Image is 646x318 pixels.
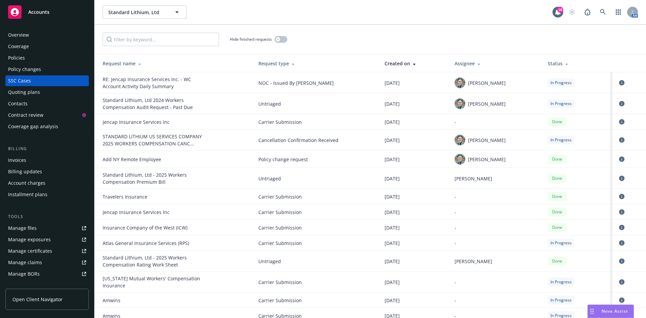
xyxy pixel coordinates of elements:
[103,240,204,247] div: Atlas General Insurance Services (RPS)
[618,155,626,163] a: circleInformation
[8,189,47,200] div: Installment plans
[258,224,373,231] span: Carrier Submission
[8,178,45,188] div: Account charges
[5,121,89,132] a: Coverage gap analysis
[550,258,564,264] span: Done
[455,193,537,200] div: -
[548,60,607,67] div: Status
[103,33,219,46] input: Filter by keyword...
[258,118,373,126] span: Carrier Submission
[258,258,373,265] span: Untriaged
[618,257,626,265] a: circleInformation
[8,257,42,268] div: Manage claims
[103,5,187,19] button: Standard Lithium, Ltd
[8,41,29,52] div: Coverage
[618,136,626,144] a: circleInformation
[557,7,563,13] div: 18
[8,166,42,177] div: Billing updates
[5,52,89,63] a: Policies
[103,60,248,67] div: Request name
[5,145,89,152] div: Billing
[8,98,28,109] div: Contacts
[385,79,400,86] span: [DATE]
[468,79,506,86] span: [PERSON_NAME]
[455,77,465,88] img: photo
[258,137,373,144] span: Cancellation Confirmation Received
[12,296,63,303] span: Open Client Navigator
[602,308,628,314] span: Nova Assist
[258,240,373,247] span: Carrier Submission
[596,5,610,19] a: Search
[550,101,572,107] span: In Progress
[385,297,400,304] span: [DATE]
[8,75,31,86] div: SSC Cases
[5,155,89,166] a: Invoices
[455,154,465,165] img: photo
[8,155,26,166] div: Invoices
[385,100,400,107] span: [DATE]
[587,305,634,318] button: Nova Assist
[581,5,594,19] a: Report a Bug
[550,175,564,181] span: Done
[8,110,43,120] div: Contract review
[550,137,572,143] span: In Progress
[103,275,204,289] div: Texas Mutual Workers' Compensation Insurance
[5,234,89,245] a: Manage exposures
[258,79,373,86] span: NOC - Issued By [PERSON_NAME]
[8,269,40,279] div: Manage BORs
[455,60,537,67] div: Assignee
[5,110,89,120] a: Contract review
[618,174,626,182] a: circleInformation
[5,189,89,200] a: Installment plans
[103,209,204,216] div: Jencap Insurance Services Inc
[455,118,537,126] div: -
[5,87,89,98] a: Quoting plans
[385,156,400,163] span: [DATE]
[618,208,626,216] a: circleInformation
[612,5,625,19] a: Switch app
[8,87,40,98] div: Quoting plans
[8,121,58,132] div: Coverage gap analysis
[455,175,492,182] span: [PERSON_NAME]
[550,279,572,285] span: In Progress
[5,98,89,109] a: Contacts
[550,193,564,200] span: Done
[618,239,626,247] a: circleInformation
[5,75,89,86] a: SSC Cases
[455,258,492,265] span: [PERSON_NAME]
[28,9,49,15] span: Accounts
[103,254,204,268] div: Standard Lithium, Ltd - 2025 Workers Compensation Rating Work Sheet
[618,79,626,87] a: circleInformation
[385,175,400,182] span: [DATE]
[550,297,572,303] span: In Progress
[550,224,564,231] span: Done
[5,166,89,177] a: Billing updates
[103,156,204,163] div: Add NY Remote Employee
[258,209,373,216] span: Carrier Submission
[103,76,204,90] div: RE: Jencap Insurance Services Inc. - WC Account Activity Daily Summary
[8,64,41,75] div: Policy changes
[258,297,373,304] span: Carrier Submission
[385,258,400,265] span: [DATE]
[618,278,626,286] a: circleInformation
[258,156,373,163] span: Policy change request
[455,279,537,286] div: -
[103,97,204,111] div: Standard Lithium, Ltd 2024 Workers Compensation Audit Request - Past Due
[8,30,29,40] div: Overview
[103,133,204,147] div: STANDARD LITHIUM US SERVICES COMPANY 2025 WORKERS COMPENSATION CANC ENDT EFF 07-01-2025
[455,135,465,145] img: photo
[5,280,89,291] a: Summary of insurance
[618,223,626,232] a: circleInformation
[103,224,204,231] div: Insurance Company of the West (ICW)
[5,223,89,234] a: Manage files
[5,213,89,220] div: Tools
[258,175,373,182] span: Untriaged
[550,156,564,162] span: Done
[385,60,444,67] div: Created on
[468,137,506,144] span: [PERSON_NAME]
[8,52,25,63] div: Policies
[5,178,89,188] a: Account charges
[385,193,400,200] span: [DATE]
[5,257,89,268] a: Manage claims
